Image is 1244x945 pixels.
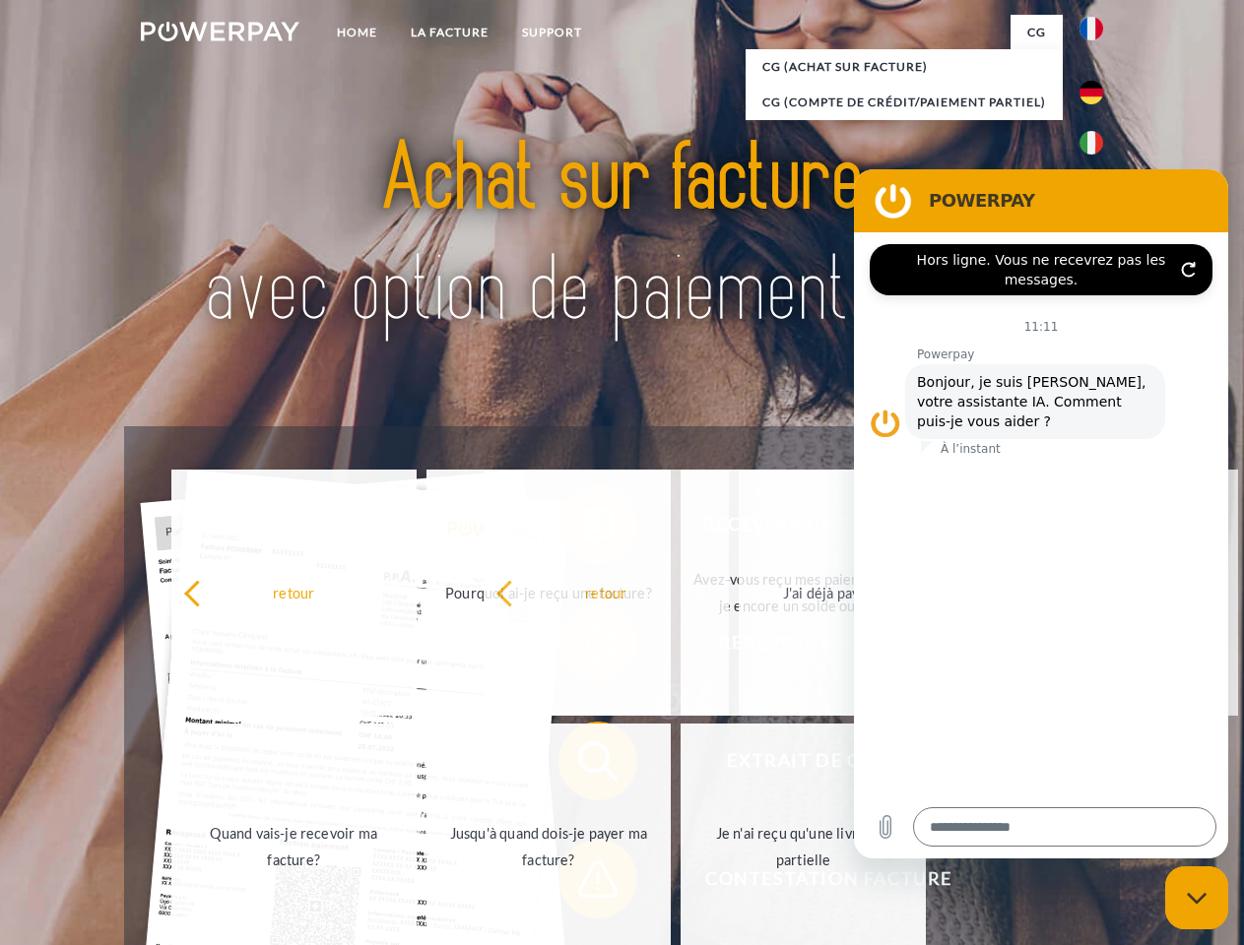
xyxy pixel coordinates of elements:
[746,49,1063,85] a: CG (achat sur facture)
[746,85,1063,120] a: CG (Compte de crédit/paiement partiel)
[183,820,405,873] div: Quand vais-je recevoir ma facture?
[141,22,299,41] img: logo-powerpay-white.svg
[751,579,972,605] div: J'ai déjà payé ma facture
[183,579,405,605] div: retour
[320,15,394,50] a: Home
[1080,131,1103,155] img: it
[854,169,1228,858] iframe: Fenêtre de messagerie
[505,15,599,50] a: Support
[1080,17,1103,40] img: fr
[692,820,914,873] div: Je n'ai reçu qu'une livraison partielle
[1080,81,1103,104] img: de
[1165,866,1228,929] iframe: Bouton de lancement de la fenêtre de messagerie, conversation en cours
[495,579,717,605] div: retour
[438,579,660,605] div: Pourquoi ai-je reçu une facture?
[1011,15,1063,50] a: CG
[394,15,505,50] a: LA FACTURE
[438,820,660,873] div: Jusqu'à quand dois-je payer ma facture?
[188,94,1056,377] img: title-powerpay_fr.svg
